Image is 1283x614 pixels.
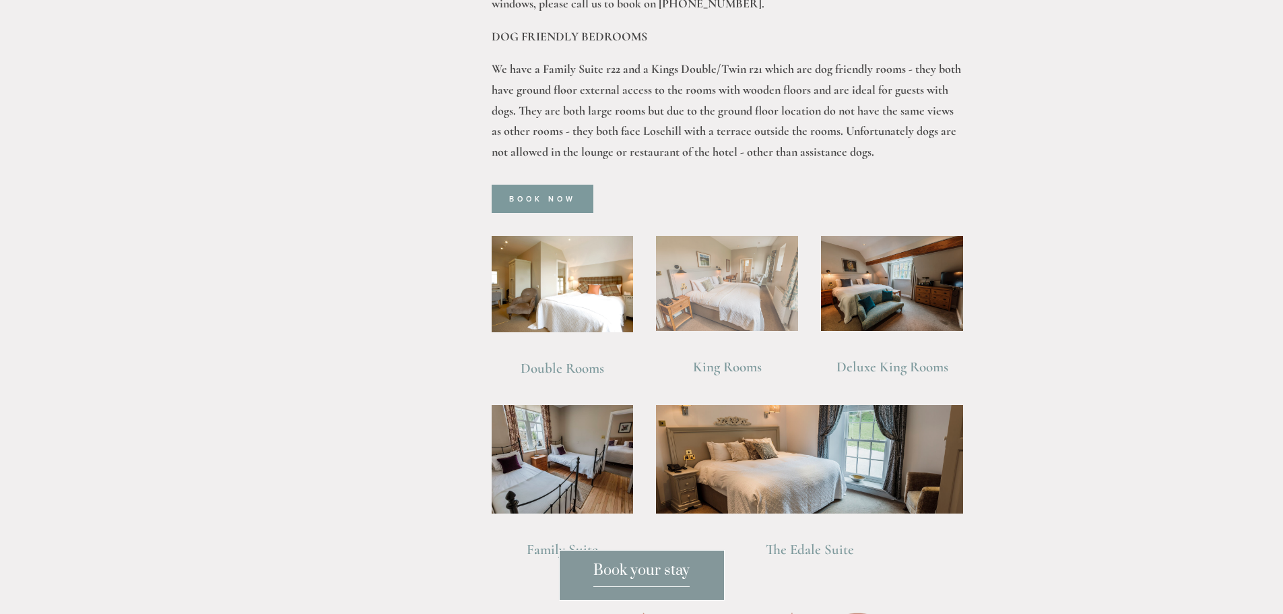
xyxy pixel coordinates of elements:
img: Deluxe King Room view, Losehill Hotel [821,236,963,331]
a: King Rooms [693,359,762,375]
a: Deluxe King Rooms [836,359,948,375]
img: The Edale Suite, Losehill Hotel [656,405,963,513]
a: The Edale Suite [766,541,854,558]
p: We have a Family Suite r22 and a Kings Double/Twin r21 which are dog friendly rooms - they both h... [492,59,964,162]
p: DOG FRIENDLY BEDROOMS [492,26,964,47]
img: Double Room view, Losehill Hotel [492,236,634,332]
a: Family Suite [527,541,598,558]
a: Book Now [492,185,593,213]
a: Book your stay [559,550,725,601]
img: Family Suite view, Losehill Hotel [492,405,634,514]
span: Book your stay [593,561,690,587]
a: Double Rooms [521,360,604,377]
img: King Room view, Losehill Hotel [656,236,798,331]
